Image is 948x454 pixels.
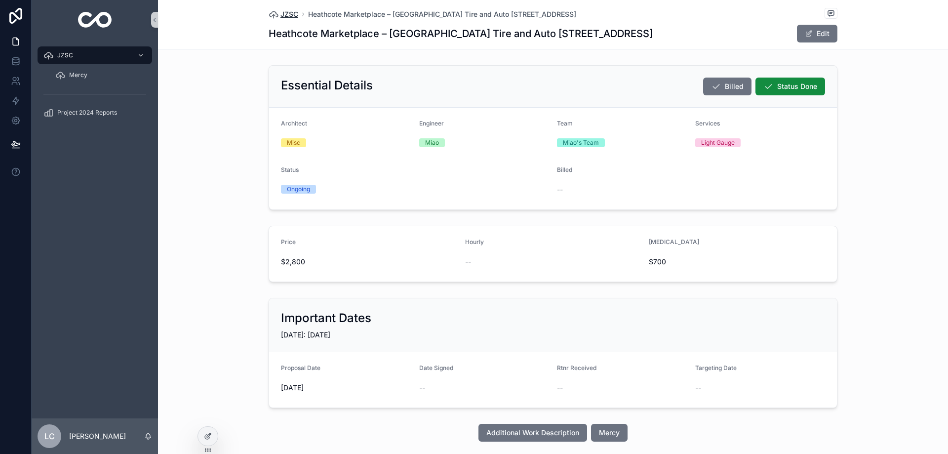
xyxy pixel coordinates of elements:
span: Price [281,238,296,246]
span: Architect [281,120,307,127]
button: Edit [797,25,837,42]
button: Status Done [755,78,825,95]
div: Misc [287,138,300,147]
p: [PERSON_NAME] [69,431,126,441]
span: -- [695,383,701,393]
a: Project 2024 Reports [38,104,152,122]
span: Rtnr Received [557,364,596,371]
span: Status Done [777,82,817,91]
span: JZSC [280,9,298,19]
button: Additional Work Description [478,424,587,442]
a: Heathcote Marketplace – [GEOGRAPHIC_DATA] Tire and Auto [STREET_ADDRESS] [308,9,576,19]
span: $2,800 [281,257,457,267]
span: Team [557,120,573,127]
span: Hourly [465,238,484,246]
span: Billed [725,82,744,91]
div: Miao's Team [563,138,599,147]
span: Date Signed [419,364,453,371]
h2: Essential Details [281,78,373,93]
span: Additional Work Description [486,428,579,438]
span: Targeting Date [695,364,737,371]
div: scrollable content [32,40,158,134]
a: JZSC [269,9,298,19]
span: Status [281,166,299,173]
span: Proposal Date [281,364,320,371]
span: Mercy [69,71,87,79]
a: Mercy [49,66,152,84]
span: Project 2024 Reports [57,109,117,117]
span: [DATE] [281,383,411,393]
h2: Important Dates [281,310,371,326]
span: $700 [649,257,779,267]
span: [MEDICAL_DATA] [649,238,699,246]
span: -- [419,383,425,393]
a: JZSC [38,46,152,64]
span: -- [557,185,563,195]
span: Mercy [599,428,620,438]
span: -- [557,383,563,393]
img: App logo [78,12,112,28]
span: Engineer [419,120,444,127]
span: JZSC [57,51,73,59]
span: Services [695,120,720,127]
div: Miao [425,138,439,147]
div: Ongoing [287,185,310,194]
div: Light Gauge [701,138,735,147]
button: Mercy [591,424,628,442]
h1: Heathcote Marketplace – [GEOGRAPHIC_DATA] Tire and Auto [STREET_ADDRESS] [269,27,653,41]
span: [DATE]: [DATE] [281,330,330,339]
button: Billed [703,78,751,95]
span: -- [465,257,471,267]
span: LC [44,430,55,442]
span: Billed [557,166,572,173]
